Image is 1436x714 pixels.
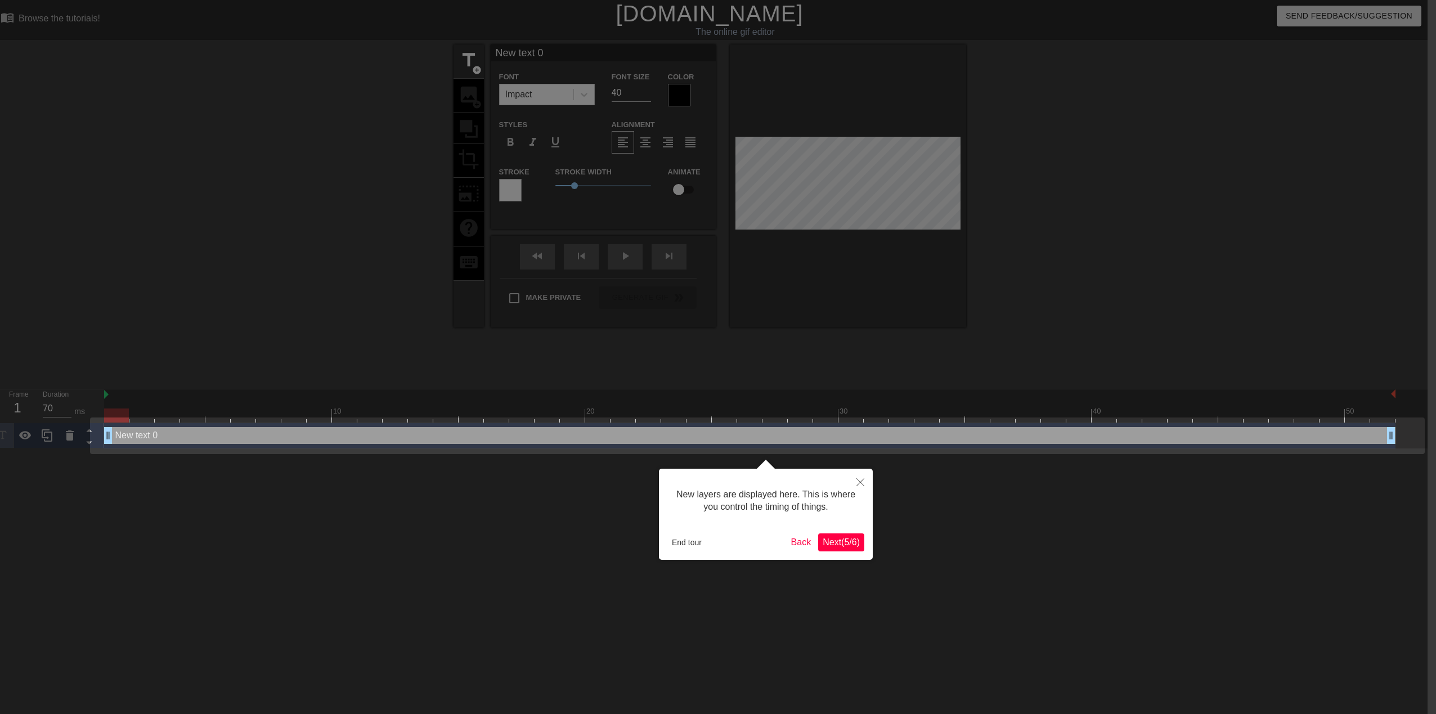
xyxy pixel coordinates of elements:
[848,469,873,495] button: Close
[818,533,864,551] button: Next
[823,537,860,547] span: Next ( 5 / 6 )
[787,533,816,551] button: Back
[667,477,864,525] div: New layers are displayed here. This is where you control the timing of things.
[667,534,706,551] button: End tour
